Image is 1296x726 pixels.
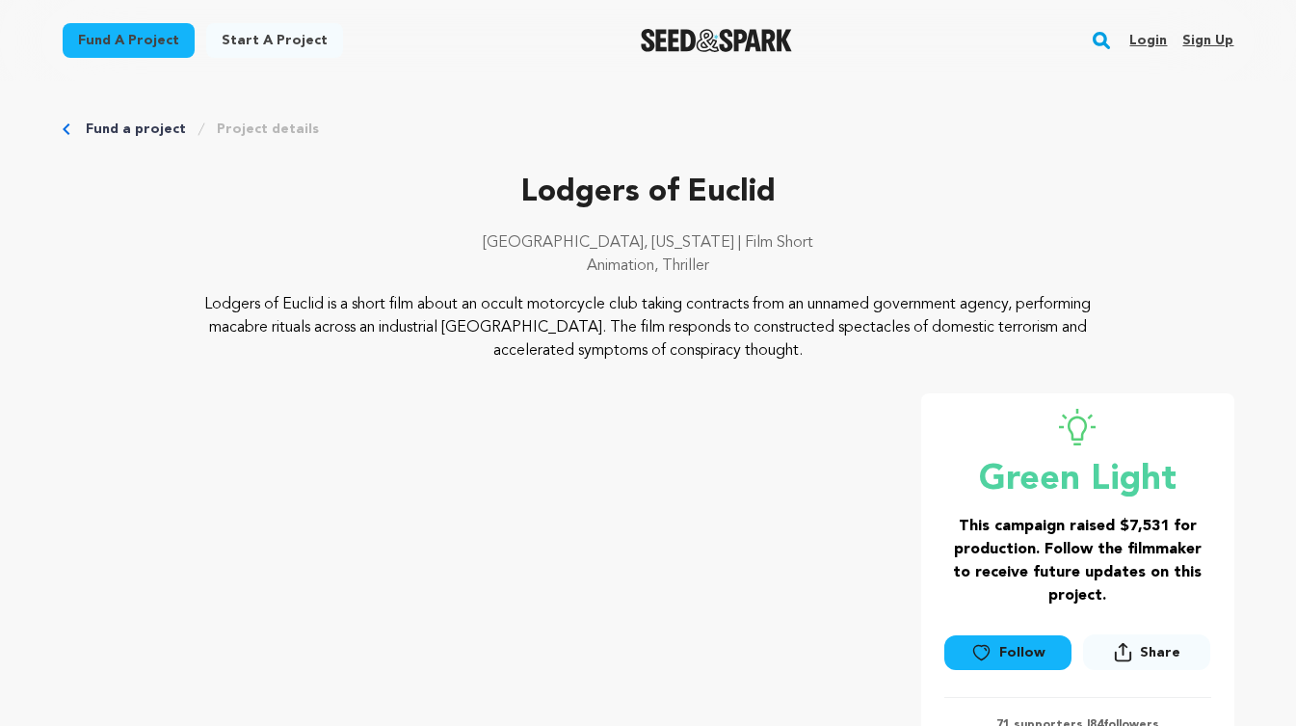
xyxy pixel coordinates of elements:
[63,231,1234,255] p: [GEOGRAPHIC_DATA], [US_STATE] | Film Short
[641,29,792,52] img: Seed&Spark Logo Dark Mode
[1083,634,1210,670] button: Share
[1182,25,1233,56] a: Sign up
[641,29,792,52] a: Seed&Spark Homepage
[63,120,1234,139] div: Breadcrumb
[1083,634,1210,678] span: Share
[944,515,1211,607] h3: This campaign raised $7,531 for production. Follow the filmmaker to receive future updates on thi...
[944,635,1071,670] a: Follow
[1140,643,1180,662] span: Share
[944,461,1211,499] p: Green Light
[86,120,186,139] a: Fund a project
[63,170,1234,216] p: Lodgers of Euclid
[179,293,1117,363] p: Lodgers of Euclid is a short film about an occult motorcycle club taking contracts from an unname...
[1129,25,1167,56] a: Login
[63,255,1234,278] p: Animation, Thriller
[63,23,195,58] a: Fund a project
[206,23,343,58] a: Start a project
[217,120,319,139] a: Project details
